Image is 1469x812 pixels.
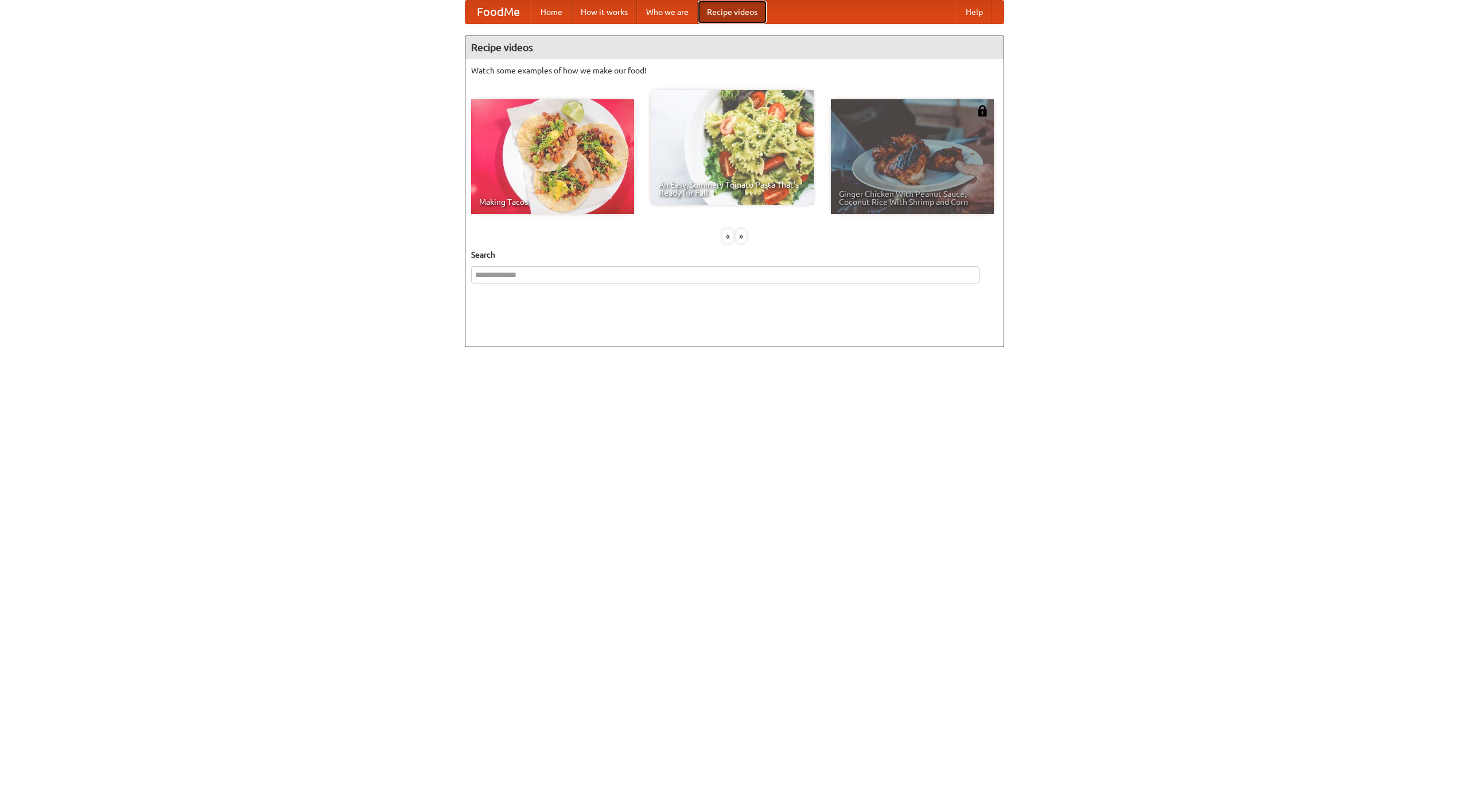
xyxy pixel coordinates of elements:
h4: Recipe videos [465,36,1004,59]
p: Watch some examples of how we make our food! [471,65,998,76]
div: » [736,229,747,243]
a: Recipe videos [698,1,767,24]
a: An Easy, Summery Tomato Pasta That's Ready for Fall [651,90,814,205]
a: Home [531,1,572,24]
span: Making Tacos [479,198,626,206]
div: « [722,229,733,243]
a: Making Tacos [471,99,634,214]
a: FoodMe [465,1,531,24]
img: 483408.png [977,105,988,116]
a: Who we are [637,1,698,24]
a: Help [957,1,992,24]
h5: Search [471,249,998,261]
span: An Easy, Summery Tomato Pasta That's Ready for Fall [659,181,806,197]
a: How it works [572,1,637,24]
